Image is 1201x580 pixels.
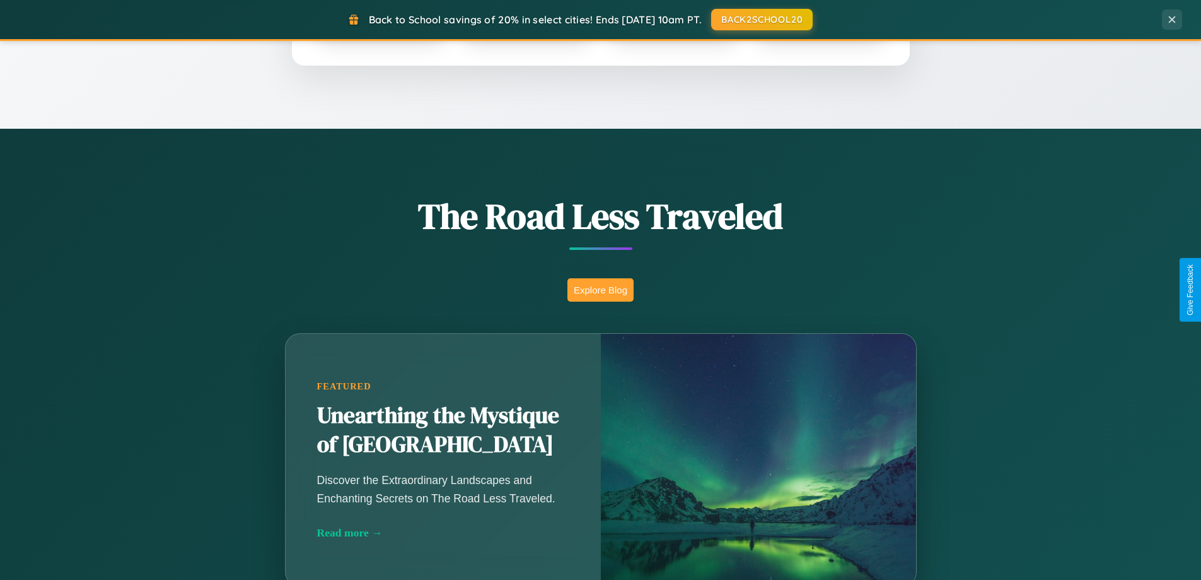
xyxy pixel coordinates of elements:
[567,278,634,302] button: Explore Blog
[317,401,569,459] h2: Unearthing the Mystique of [GEOGRAPHIC_DATA]
[317,381,569,392] div: Featured
[317,471,569,507] p: Discover the Extraordinary Landscapes and Enchanting Secrets on The Road Less Traveled.
[317,526,569,540] div: Read more →
[711,9,813,30] button: BACK2SCHOOL20
[369,13,702,26] span: Back to School savings of 20% in select cities! Ends [DATE] 10am PT.
[1186,264,1195,316] div: Give Feedback
[223,192,979,240] h1: The Road Less Traveled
